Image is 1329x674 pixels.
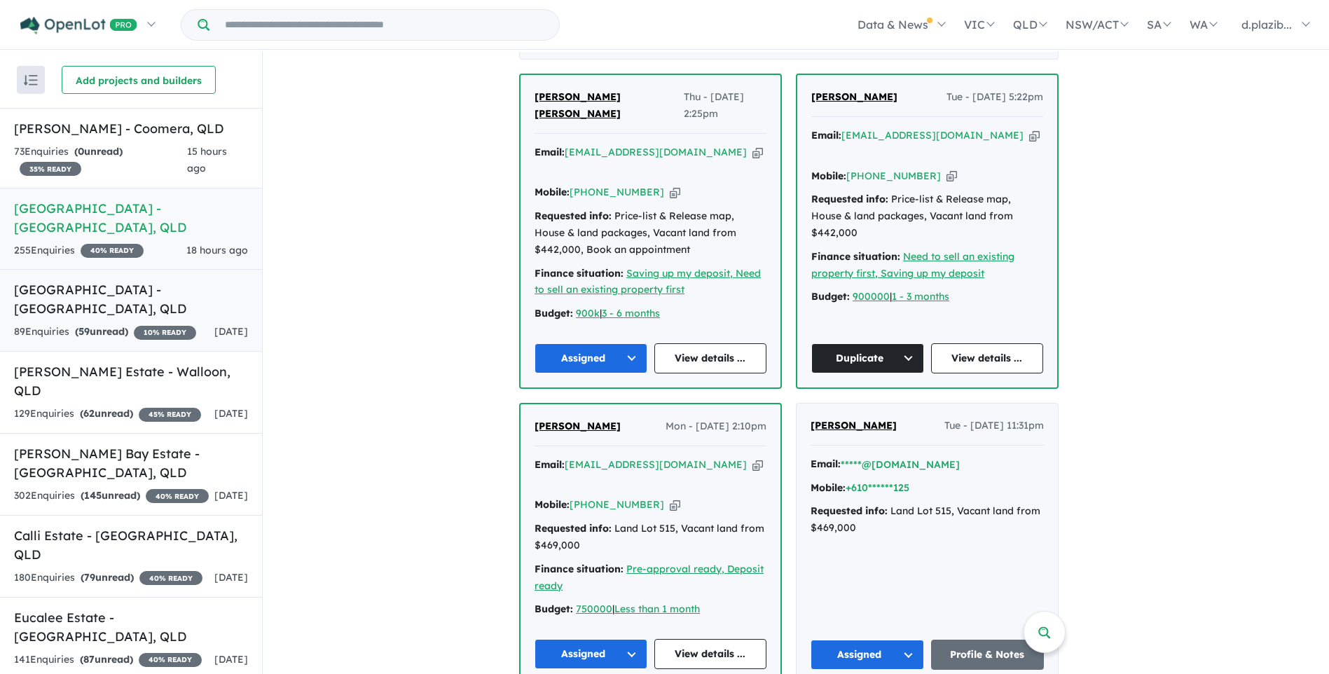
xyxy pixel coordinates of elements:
[78,325,90,338] span: 59
[570,186,664,198] a: [PHONE_NUMBER]
[752,145,763,160] button: Copy
[214,407,248,420] span: [DATE]
[811,343,924,373] button: Duplicate
[811,191,1043,241] div: Price-list & Release map, House & land packages, Vacant land from $442,000
[75,325,128,338] strong: ( unread)
[811,289,1043,305] div: |
[212,10,556,40] input: Try estate name, suburb, builder or developer
[535,563,764,592] a: Pre-approval ready, Deposit ready
[535,90,621,120] span: [PERSON_NAME] [PERSON_NAME]
[535,522,612,535] strong: Requested info:
[214,325,248,338] span: [DATE]
[811,481,846,494] strong: Mobile:
[841,129,1024,142] a: [EMAIL_ADDRESS][DOMAIN_NAME]
[811,170,846,182] strong: Mobile:
[214,571,248,584] span: [DATE]
[535,146,565,158] strong: Email:
[214,489,248,502] span: [DATE]
[670,185,680,200] button: Copy
[83,407,95,420] span: 62
[602,307,660,319] a: 3 - 6 months
[811,419,897,432] span: [PERSON_NAME]
[654,343,767,373] a: View details ...
[62,66,216,94] button: Add projects and builders
[81,571,134,584] strong: ( unread)
[535,186,570,198] strong: Mobile:
[14,144,187,177] div: 73 Enquir ies
[570,498,664,511] a: [PHONE_NUMBER]
[535,208,766,258] div: Price-list & Release map, House & land packages, Vacant land from $442,000, Book an appointment
[535,305,766,322] div: |
[892,290,949,303] u: 1 - 3 months
[535,521,766,554] div: Land Lot 515, Vacant land from $469,000
[14,526,248,564] h5: Calli Estate - [GEOGRAPHIC_DATA] , QLD
[14,362,248,400] h5: [PERSON_NAME] Estate - Walloon , QLD
[670,497,680,512] button: Copy
[535,458,565,471] strong: Email:
[139,653,202,667] span: 40 % READY
[614,603,700,615] a: Less than 1 month
[81,244,144,258] span: 40 % READY
[811,129,841,142] strong: Email:
[14,242,144,259] div: 255 Enquir ies
[84,489,102,502] span: 145
[14,444,248,482] h5: [PERSON_NAME] Bay Estate - [GEOGRAPHIC_DATA] , QLD
[535,563,624,575] strong: Finance situation:
[535,420,621,432] span: [PERSON_NAME]
[535,89,684,123] a: [PERSON_NAME] [PERSON_NAME]
[535,267,761,296] a: Saving up my deposit, Need to sell an existing property first
[853,290,890,303] a: 900000
[14,324,196,341] div: 89 Enquir ies
[535,267,624,280] strong: Finance situation:
[14,652,202,668] div: 141 Enquir ies
[666,418,766,435] span: Mon - [DATE] 2:10pm
[74,145,123,158] strong: ( unread)
[139,571,202,585] span: 40 % READY
[80,653,133,666] strong: ( unread)
[14,608,248,646] h5: Eucalee Estate - [GEOGRAPHIC_DATA] , QLD
[187,145,227,174] span: 15 hours ago
[811,503,1044,537] div: Land Lot 515, Vacant land from $469,000
[565,458,747,471] a: [EMAIL_ADDRESS][DOMAIN_NAME]
[811,504,888,517] strong: Requested info:
[83,653,95,666] span: 87
[944,418,1044,434] span: Tue - [DATE] 11:31pm
[14,119,248,138] h5: [PERSON_NAME] - Coomera , QLD
[14,406,201,422] div: 129 Enquir ies
[535,418,621,435] a: [PERSON_NAME]
[535,601,766,618] div: |
[576,603,612,615] a: 750000
[535,498,570,511] strong: Mobile:
[811,250,900,263] strong: Finance situation:
[811,290,850,303] strong: Budget:
[946,89,1043,106] span: Tue - [DATE] 5:22pm
[846,170,941,182] a: [PHONE_NUMBER]
[80,407,133,420] strong: ( unread)
[1029,128,1040,143] button: Copy
[931,343,1044,373] a: View details ...
[576,307,600,319] a: 900k
[186,244,248,256] span: 18 hours ago
[811,458,841,470] strong: Email:
[214,653,248,666] span: [DATE]
[535,343,647,373] button: Assigned
[811,640,924,670] button: Assigned
[84,571,95,584] span: 79
[684,89,766,123] span: Thu - [DATE] 2:25pm
[811,89,897,106] a: [PERSON_NAME]
[535,639,647,669] button: Assigned
[811,250,1014,280] a: Need to sell an existing property first, Saving up my deposit
[811,193,888,205] strong: Requested info:
[81,489,140,502] strong: ( unread)
[535,603,573,615] strong: Budget:
[654,639,767,669] a: View details ...
[811,418,897,434] a: [PERSON_NAME]
[931,640,1045,670] a: Profile & Notes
